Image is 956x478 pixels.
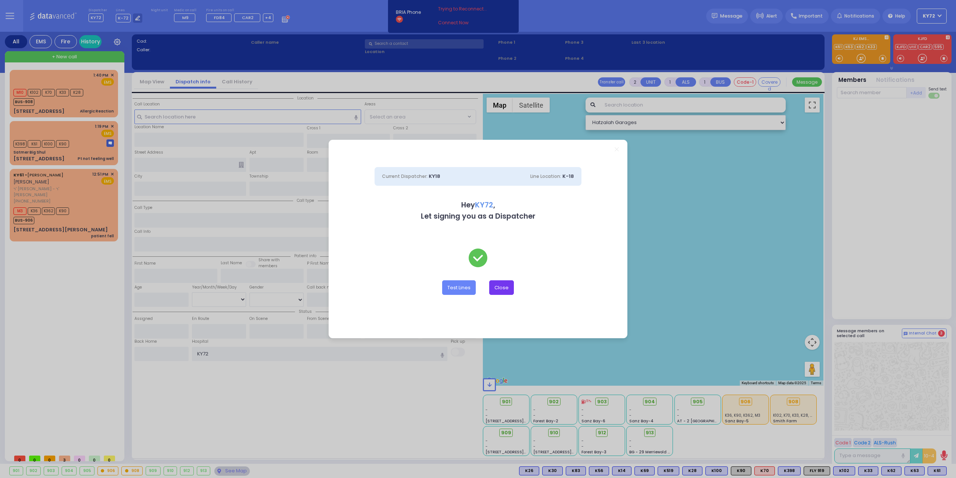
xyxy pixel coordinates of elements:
[489,280,514,294] button: Close
[562,173,574,180] span: K-18
[469,249,487,267] img: check-green.svg
[429,173,440,180] span: KY18
[530,173,561,179] span: Line Location:
[475,200,493,210] span: KY72
[421,211,536,221] b: Let signing you as a Dispatcher
[615,147,619,151] a: Close
[461,200,495,210] b: Hey ,
[382,173,428,179] span: Current Dispatcher:
[442,280,476,294] button: Test Lines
